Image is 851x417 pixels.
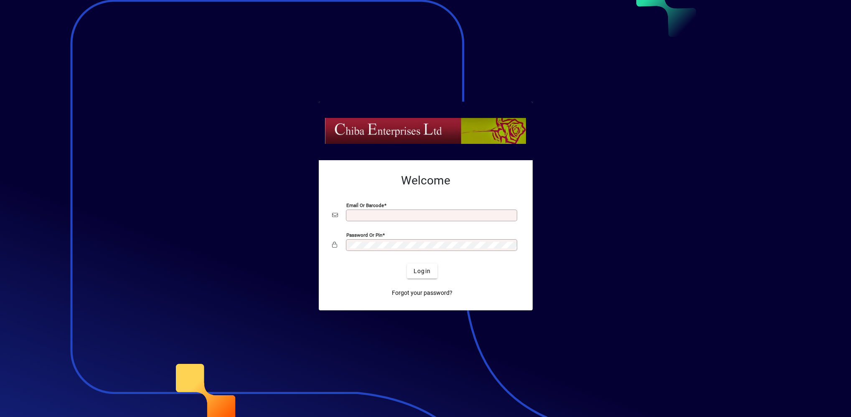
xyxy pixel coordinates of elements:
[346,232,382,238] mat-label: Password or Pin
[414,267,431,276] span: Login
[346,202,384,208] mat-label: Email or Barcode
[392,289,452,297] span: Forgot your password?
[407,264,437,279] button: Login
[389,285,456,300] a: Forgot your password?
[332,174,519,188] h2: Welcome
